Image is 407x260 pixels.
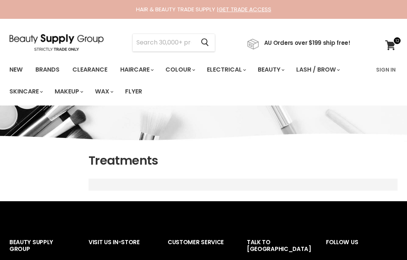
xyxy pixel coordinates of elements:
[160,62,200,78] a: Colour
[115,62,158,78] a: Haircare
[119,84,148,99] a: Flyer
[4,84,47,99] a: Skincare
[252,62,289,78] a: Beauty
[219,5,271,13] a: GET TRADE ACCESS
[49,84,88,99] a: Makeup
[4,62,28,78] a: New
[291,62,344,78] a: Lash / Brow
[67,62,113,78] a: Clearance
[4,59,372,102] ul: Main menu
[369,225,399,252] iframe: Gorgias live chat messenger
[89,84,118,99] a: Wax
[201,62,251,78] a: Electrical
[372,62,400,78] a: Sign In
[133,34,195,51] input: Search
[132,34,215,52] form: Product
[30,62,65,78] a: Brands
[195,34,215,51] button: Search
[89,153,398,168] h1: Treatments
